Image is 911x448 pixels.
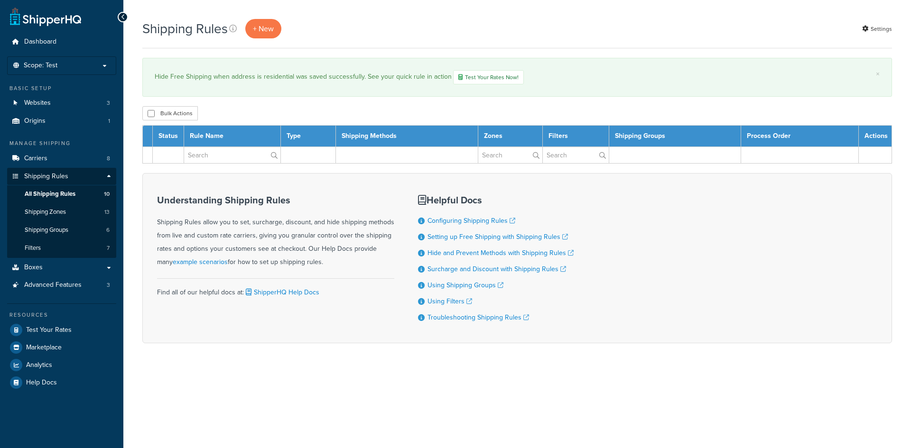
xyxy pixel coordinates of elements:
[336,126,478,147] th: Shipping Methods
[7,239,116,257] a: Filters 7
[184,147,280,163] input: Search
[280,126,336,147] th: Type
[104,190,110,198] span: 10
[25,190,75,198] span: All Shipping Rules
[453,70,524,84] a: Test Your Rates Now!
[428,296,472,306] a: Using Filters
[478,147,542,163] input: Search
[245,19,281,38] a: + New
[7,276,116,294] li: Advanced Features
[142,19,228,38] h1: Shipping Rules
[107,281,110,289] span: 3
[7,185,116,203] li: All Shipping Rules
[107,155,110,163] span: 8
[7,84,116,92] div: Basic Setup
[609,126,741,147] th: Shipping Groups
[107,244,110,252] span: 7
[24,62,57,70] span: Scope: Test
[7,203,116,221] a: Shipping Zones 13
[173,257,228,267] a: example scenarios
[7,276,116,294] a: Advanced Features 3
[7,33,116,51] a: Dashboard
[7,185,116,203] a: All Shipping Rules 10
[157,195,394,205] h3: Understanding Shipping Rules
[428,216,515,226] a: Configuring Shipping Rules
[7,150,116,167] li: Carriers
[7,259,116,276] a: Boxes
[7,94,116,112] li: Websites
[428,264,566,274] a: Surcharge and Discount with Shipping Rules
[244,287,319,297] a: ShipperHQ Help Docs
[862,22,892,36] a: Settings
[542,126,609,147] th: Filters
[108,117,110,125] span: 1
[153,126,184,147] th: Status
[25,226,68,234] span: Shipping Groups
[478,126,542,147] th: Zones
[24,117,46,125] span: Origins
[741,126,858,147] th: Process Order
[7,221,116,239] a: Shipping Groups 6
[418,195,574,205] h3: Helpful Docs
[24,155,47,163] span: Carriers
[7,239,116,257] li: Filters
[7,112,116,130] li: Origins
[7,94,116,112] a: Websites 3
[428,232,568,242] a: Setting up Free Shipping with Shipping Rules
[7,357,116,374] a: Analytics
[155,70,880,84] div: Hide Free Shipping when address is residential was saved successfully. See your quick rule in action
[7,168,116,258] li: Shipping Rules
[876,70,880,78] a: ×
[24,99,51,107] span: Websites
[253,23,274,34] span: + New
[7,321,116,338] a: Test Your Rates
[7,139,116,147] div: Manage Shipping
[26,344,62,352] span: Marketplace
[7,374,116,391] a: Help Docs
[7,150,116,167] a: Carriers 8
[7,221,116,239] li: Shipping Groups
[24,281,82,289] span: Advanced Features
[25,244,41,252] span: Filters
[859,126,892,147] th: Actions
[104,208,110,216] span: 13
[106,226,110,234] span: 6
[7,168,116,185] a: Shipping Rules
[24,173,68,181] span: Shipping Rules
[157,195,394,269] div: Shipping Rules allow you to set, surcharge, discount, and hide shipping methods from live and cus...
[428,280,503,290] a: Using Shipping Groups
[10,7,81,26] a: ShipperHQ Home
[184,126,281,147] th: Rule Name
[7,112,116,130] a: Origins 1
[7,203,116,221] li: Shipping Zones
[7,311,116,319] div: Resources
[107,99,110,107] span: 3
[543,147,609,163] input: Search
[26,361,52,369] span: Analytics
[142,106,198,120] button: Bulk Actions
[25,208,66,216] span: Shipping Zones
[428,312,529,322] a: Troubleshooting Shipping Rules
[428,248,574,258] a: Hide and Prevent Methods with Shipping Rules
[7,339,116,356] a: Marketplace
[26,379,57,387] span: Help Docs
[157,278,394,299] div: Find all of our helpful docs at:
[26,326,72,334] span: Test Your Rates
[24,38,56,46] span: Dashboard
[24,264,43,272] span: Boxes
